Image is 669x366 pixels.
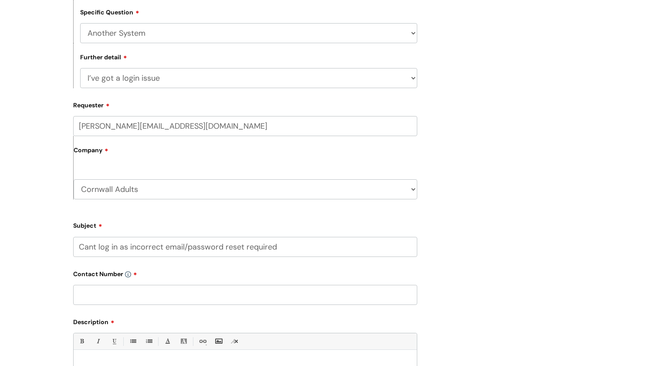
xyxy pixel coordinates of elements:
a: Remove formatting (Ctrl-\) [229,336,240,347]
a: Link [197,336,208,347]
label: Further detail [80,52,127,61]
label: Company [74,144,417,163]
a: Insert Image... [213,336,224,347]
label: Specific Question [80,7,139,16]
a: Font Color [162,336,173,347]
a: Underline(Ctrl-U) [108,336,119,347]
a: Bold (Ctrl-B) [76,336,87,347]
label: Subject [73,219,417,229]
label: Contact Number [73,267,417,278]
a: Back Color [178,336,189,347]
label: Requester [73,99,417,109]
a: 1. Ordered List (Ctrl-Shift-8) [143,336,154,347]
label: Description [73,315,417,326]
a: • Unordered List (Ctrl-Shift-7) [127,336,138,347]
img: info-icon.svg [125,271,131,277]
input: Email [73,116,417,136]
a: Italic (Ctrl-I) [92,336,103,347]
